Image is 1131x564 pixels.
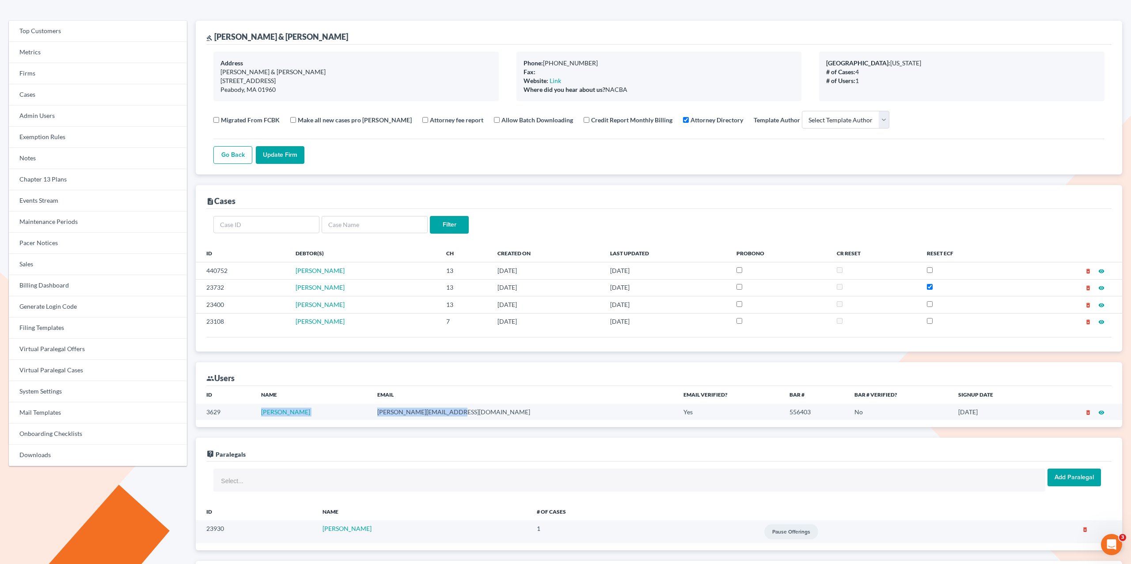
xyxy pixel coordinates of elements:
[920,244,1017,262] th: Reset ECF
[206,375,214,382] i: group
[9,169,187,190] a: Chapter 13 Plans
[9,127,187,148] a: Exemption Rules
[603,313,729,330] td: [DATE]
[9,318,187,339] a: Filing Templates
[439,244,491,262] th: Ch
[430,216,469,234] input: Filter
[1066,526,1104,533] button: delete_forever
[603,296,729,313] td: [DATE]
[196,313,288,330] td: 23108
[826,68,1097,76] div: 4
[213,146,252,164] a: Go Back
[370,404,676,420] td: [PERSON_NAME][EMAIL_ADDRESS][DOMAIN_NAME]
[254,386,370,404] th: Name
[220,68,492,76] div: [PERSON_NAME] & [PERSON_NAME]
[1085,267,1091,274] a: delete_forever
[524,68,535,76] b: Fax:
[9,424,187,445] a: Onboarding Checklists
[206,196,235,206] div: Cases
[298,115,412,125] label: Make all new cases pro [PERSON_NAME]
[847,386,951,404] th: Bar # Verified?
[9,84,187,106] a: Cases
[1098,301,1104,308] a: visibility
[9,21,187,42] a: Top Customers
[530,520,676,543] td: 1
[501,115,573,125] label: Allow Batch Downloading
[524,85,795,94] div: NACBA
[1085,302,1091,308] i: delete_forever
[782,404,847,420] td: 556403
[439,279,491,296] td: 13
[826,59,1097,68] div: [US_STATE]
[1119,534,1126,541] span: 3
[1085,301,1091,308] a: delete_forever
[951,386,1041,404] th: Signup Date
[1098,302,1104,308] i: visibility
[370,386,676,404] th: Email
[9,212,187,233] a: Maintenance Periods
[196,503,315,520] th: ID
[782,386,847,404] th: Bar #
[1085,318,1091,325] a: delete_forever
[322,216,428,234] input: Case Name
[315,503,529,520] th: NAME
[1098,284,1104,291] a: visibility
[1098,318,1104,325] a: visibility
[490,244,603,262] th: Created On
[220,76,492,85] div: [STREET_ADDRESS]
[524,86,605,93] b: Where did you hear about us?
[323,525,372,532] a: [PERSON_NAME]
[206,31,348,42] div: [PERSON_NAME] & [PERSON_NAME]
[826,76,1097,85] div: 1
[1085,285,1091,291] i: delete_forever
[676,386,782,404] th: Email Verified?
[603,279,729,296] td: [DATE]
[9,381,187,402] a: System Settings
[1082,526,1088,533] i: delete_forever
[439,313,491,330] td: 7
[196,244,288,262] th: ID
[490,279,603,296] td: [DATE]
[603,244,729,262] th: Last Updated
[206,197,214,205] i: description
[490,262,603,279] td: [DATE]
[439,262,491,279] td: 13
[196,262,288,279] td: 440752
[220,59,243,67] b: Address
[1098,319,1104,325] i: visibility
[826,68,855,76] b: # of Cases:
[1085,408,1091,416] a: delete_forever
[9,296,187,318] a: Generate Login Code
[1085,409,1091,416] i: delete_forever
[9,42,187,63] a: Metrics
[296,318,345,325] a: [PERSON_NAME]
[1098,268,1104,274] i: visibility
[261,408,310,416] a: [PERSON_NAME]
[1098,285,1104,291] i: visibility
[206,450,214,458] i: live_help
[430,115,483,125] label: Attorney fee report
[524,59,543,67] b: Phone:
[196,279,288,296] td: 23732
[196,520,315,543] td: 23930
[676,404,782,420] td: Yes
[9,190,187,212] a: Events Stream
[216,450,246,458] span: Paralegals
[196,296,288,313] td: 23400
[9,148,187,169] a: Notes
[9,254,187,275] a: Sales
[524,59,795,68] div: [PHONE_NUMBER]
[296,267,345,274] a: [PERSON_NAME]
[9,445,187,466] a: Downloads
[296,301,345,308] span: [PERSON_NAME]
[764,524,818,539] input: Pause offerings
[296,284,345,291] a: [PERSON_NAME]
[754,115,800,125] label: Template Author
[847,404,951,420] td: No
[1085,268,1091,274] i: delete_forever
[530,503,676,520] th: # of Cases
[1098,409,1104,416] i: visibility
[830,244,920,262] th: CR Reset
